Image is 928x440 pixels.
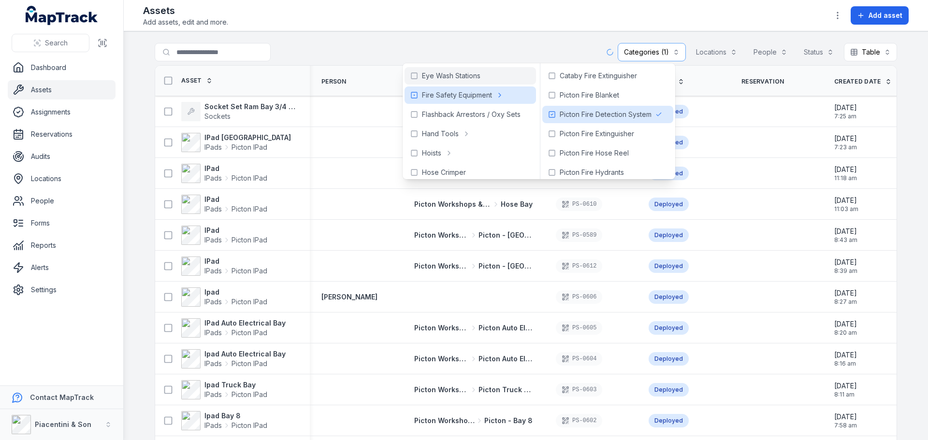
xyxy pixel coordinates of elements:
span: Hand Tools [422,129,459,139]
a: IPad Auto Electrical BayIPadsPicton IPad [181,318,286,338]
button: Locations [690,43,743,61]
span: Add assets, edit and more. [143,17,228,27]
span: Picton IPad [232,421,267,430]
time: 05/09/2025, 8:16:52 am [834,350,857,368]
div: Deployed [649,321,689,335]
time: 05/09/2025, 7:58:23 am [834,412,857,429]
div: Deployed [649,414,689,427]
strong: IPad [204,164,267,173]
span: Flashback Arrestors / Oxy Sets [422,110,521,119]
a: Ipad Bay 8IPadsPicton IPad [181,411,267,430]
span: Picton Workshops & Bays [414,261,469,271]
span: Picton IPad [232,204,267,214]
span: [DATE] [834,103,857,113]
time: 05/09/2025, 11:03:23 am [834,196,858,213]
span: [DATE] [834,134,857,143]
div: PS-0602 [556,414,602,427]
a: Asset [181,77,213,85]
a: Reports [8,236,116,255]
span: 7:23 am [834,143,857,151]
span: 8:16 am [834,360,857,368]
span: Picton Fire Extinguisher [560,129,634,139]
span: Picton Workshops & Bays [414,416,475,426]
a: Dashboard [8,58,116,77]
span: 11:03 am [834,205,858,213]
a: IpadIPadsPicton IPad [181,287,267,307]
span: 7:58 am [834,422,857,429]
span: Picton Fire Blanket [560,90,619,100]
strong: Ipad Truck Bay [204,380,267,390]
div: PS-0603 [556,383,602,397]
span: Fire Safety Equipment [422,90,492,100]
span: Person [321,78,347,85]
span: IPads [204,328,222,338]
time: 05/09/2025, 8:20:23 am [834,319,857,337]
a: Assets [8,80,116,99]
span: Reservation [741,78,784,85]
strong: IPad [GEOGRAPHIC_DATA] [204,133,291,142]
div: Deployed [649,290,689,304]
span: Picton - Bay 8 [484,416,533,426]
span: [DATE] [834,227,857,236]
a: Audits [8,147,116,166]
span: Picton Workshops & Bays [414,199,491,209]
a: IPadIPadsPicton IPad [181,256,267,276]
span: [DATE] [834,350,857,360]
div: PS-0605 [556,321,602,335]
a: Picton Workshops & BaysPicton Auto Electrical Bay [414,354,533,364]
span: Picton IPad [232,266,267,276]
span: IPads [204,204,222,214]
button: Search [12,34,89,52]
strong: Socket Set Ram Bay 3/4 & 1” Drive Impact [204,102,298,112]
span: Hoists [422,148,441,158]
span: Picton IPad [232,359,267,369]
span: Picton IPad [232,328,267,338]
div: Deployed [649,198,689,211]
span: Picton Auto Electrical Bay [478,354,533,364]
a: [PERSON_NAME] [321,292,377,302]
time: 05/09/2025, 8:43:47 am [834,227,857,244]
span: [DATE] [834,288,857,298]
strong: Piacentini & Son [35,420,91,428]
span: Picton - [GEOGRAPHIC_DATA] [478,261,533,271]
a: Reservations [8,125,116,144]
div: Deployed [649,383,689,397]
a: Socket Set Ram Bay 3/4 & 1” Drive ImpactSockets [181,102,298,121]
a: Ipad Auto Electrical BayIPadsPicton IPad [181,349,286,369]
span: Picton Workshops & Bays [414,230,469,240]
span: 7:25 am [834,113,857,120]
span: 11:18 am [834,174,857,182]
button: Status [797,43,840,61]
a: Locations [8,169,116,188]
span: 8:39 am [834,267,857,275]
span: IPads [204,142,222,152]
a: Picton Workshops & BaysPicton Truck Bay [414,385,533,395]
strong: IPad [204,256,267,266]
span: Add asset [869,11,902,20]
span: IPads [204,297,222,307]
span: Picton IPad [232,142,267,152]
div: PS-0612 [556,259,602,273]
span: Picton IPad [232,173,267,183]
span: Eye Wash Stations [422,71,480,81]
a: IPad [GEOGRAPHIC_DATA]IPadsPicton IPad [181,133,291,152]
button: Table [844,43,897,61]
a: Alerts [8,258,116,277]
span: 8:11 am [834,391,857,398]
span: Hose Bay [501,199,533,209]
span: [DATE] [834,381,857,391]
div: Deployed [649,259,689,273]
span: Picton Auto Electrical Bay [478,323,533,333]
time: 08/09/2025, 7:23:34 am [834,134,857,151]
span: 8:27 am [834,298,857,306]
span: Picton IPad [232,235,267,245]
span: Picton Fire Hydrants [560,168,624,177]
strong: Ipad [204,287,267,297]
span: Sockets [204,112,231,120]
a: Settings [8,280,116,299]
strong: Ipad Bay 8 [204,411,267,421]
div: PS-0610 [556,198,602,211]
span: Picton Fire Hose Reel [560,148,629,158]
span: Asset [181,77,202,85]
span: IPads [204,266,222,276]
